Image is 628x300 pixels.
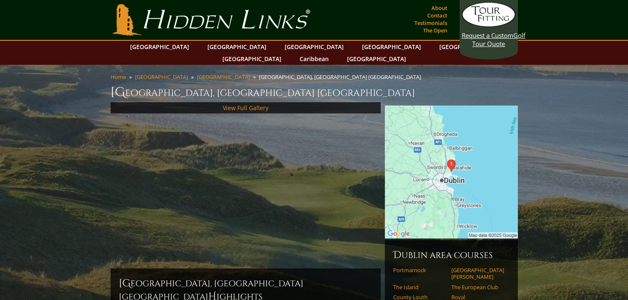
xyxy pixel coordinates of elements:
[223,104,268,112] a: View Full Gallery
[451,267,504,280] a: [GEOGRAPHIC_DATA][PERSON_NAME]
[412,17,449,29] a: Testimonials
[462,31,513,39] span: Request a Custom
[385,106,518,239] img: Google Map of Golf Links Road, Portmarnock, Dublin, Ireland
[135,73,188,81] a: [GEOGRAPHIC_DATA]
[343,53,410,65] a: [GEOGRAPHIC_DATA]
[429,2,449,14] a: About
[126,41,193,53] a: [GEOGRAPHIC_DATA]
[281,41,348,53] a: [GEOGRAPHIC_DATA]
[393,284,446,290] a: The Island
[296,53,333,65] a: Caribbean
[393,267,446,273] a: Portmarnock
[425,10,449,21] a: Contact
[421,25,449,36] a: The Open
[111,84,518,101] h1: [GEOGRAPHIC_DATA], [GEOGRAPHIC_DATA] [GEOGRAPHIC_DATA]
[462,2,516,48] a: Request a CustomGolf Tour Quote
[259,73,424,81] li: [GEOGRAPHIC_DATA], [GEOGRAPHIC_DATA] [GEOGRAPHIC_DATA]
[111,73,126,81] a: Home
[197,73,250,81] a: [GEOGRAPHIC_DATA]
[393,248,510,262] h6: Dublin Area Courses
[435,41,502,53] a: [GEOGRAPHIC_DATA]
[218,53,286,65] a: [GEOGRAPHIC_DATA]
[203,41,271,53] a: [GEOGRAPHIC_DATA]
[451,284,504,290] a: The European Club
[358,41,425,53] a: [GEOGRAPHIC_DATA]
